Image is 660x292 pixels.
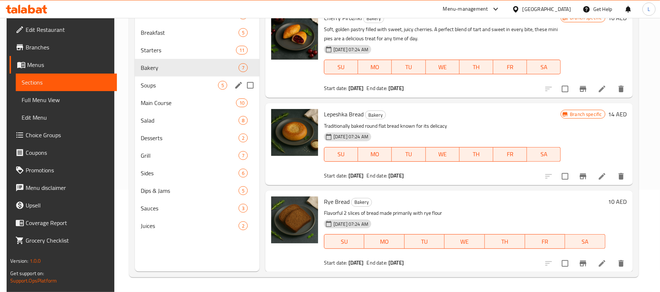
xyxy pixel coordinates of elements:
[239,64,247,71] span: 7
[557,256,573,271] span: Select to update
[324,83,347,93] span: Start date:
[493,60,527,74] button: FR
[327,149,355,160] span: SU
[26,131,111,139] span: Choice Groups
[612,168,630,185] button: delete
[239,204,248,213] div: items
[135,94,259,112] div: Main Course10
[608,109,627,119] h6: 14 AED
[141,28,238,37] span: Breakfast
[239,221,248,230] div: items
[141,134,238,142] span: Desserts
[612,255,630,272] button: delete
[612,80,630,98] button: delete
[135,199,259,217] div: Sauces3
[141,98,236,107] span: Main Course
[26,148,111,157] span: Coupons
[22,78,111,87] span: Sections
[10,56,117,74] a: Menus
[135,129,259,147] div: Desserts2
[22,96,111,104] span: Full Menu View
[10,269,44,278] span: Get support on:
[557,169,573,184] span: Select to update
[429,149,457,160] span: WE
[135,164,259,182] div: Sides6
[574,168,592,185] button: Branch-specific-item
[10,179,117,196] a: Menu disclaimer
[141,151,238,160] span: Grill
[141,46,236,55] span: Starters
[367,236,402,247] span: MO
[10,276,57,285] a: Support.OpsPlatform
[349,258,364,267] b: [DATE]
[485,234,525,249] button: TH
[16,91,117,109] a: Full Menu View
[239,151,248,160] div: items
[239,116,248,125] div: items
[445,234,485,249] button: WE
[349,171,364,180] b: [DATE]
[26,218,111,227] span: Coverage Report
[426,147,460,162] button: WE
[218,81,227,90] div: items
[565,234,605,249] button: SA
[523,5,571,13] div: [GEOGRAPHIC_DATA]
[364,14,384,23] span: Bakery
[527,60,561,74] button: SA
[135,182,259,199] div: Dips & Jams5
[10,144,117,161] a: Coupons
[443,5,488,14] div: Menu-management
[135,76,259,94] div: Soups5edit
[218,82,227,89] span: 5
[26,183,111,192] span: Menu disclaimer
[141,169,238,177] div: Sides
[525,234,565,249] button: FR
[30,256,41,266] span: 1.0.0
[135,41,259,59] div: Starters11
[239,187,247,194] span: 5
[331,133,371,140] span: [DATE] 07:24 AM
[233,80,244,91] button: edit
[26,236,111,245] span: Grocery Checklist
[10,126,117,144] a: Choice Groups
[10,214,117,232] a: Coverage Report
[141,221,238,230] div: Juices
[141,63,238,72] span: Bakery
[141,204,238,213] div: Sauces
[488,236,522,247] span: TH
[567,111,605,118] span: Branch specific
[271,13,318,60] img: Cherry Pirozhki
[392,147,425,162] button: TU
[408,236,442,247] span: TU
[236,98,248,107] div: items
[236,100,247,106] span: 10
[367,258,387,267] span: End date:
[239,63,248,72] div: items
[239,186,248,195] div: items
[239,170,247,177] span: 6
[460,147,493,162] button: TH
[574,80,592,98] button: Branch-specific-item
[135,24,259,41] div: Breakfast5
[608,196,627,207] h6: 10 AED
[141,81,218,90] div: Soups
[493,147,527,162] button: FR
[367,83,387,93] span: End date:
[324,25,561,43] p: Soft, golden pastry filled with sweet, juicy cherries. A perfect blend of tart and sweet in every...
[324,196,350,207] span: Rye Bread
[16,74,117,91] a: Sections
[324,109,364,120] span: Lepeshka Bread
[496,149,524,160] span: FR
[351,198,372,206] span: Bakery
[239,117,247,124] span: 8
[648,5,650,13] span: L
[135,59,259,76] div: Bakery7
[26,166,111,175] span: Promotions
[608,13,627,23] h6: 16 AED
[392,60,425,74] button: TU
[462,62,490,72] span: TH
[10,232,117,249] a: Grocery Checklist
